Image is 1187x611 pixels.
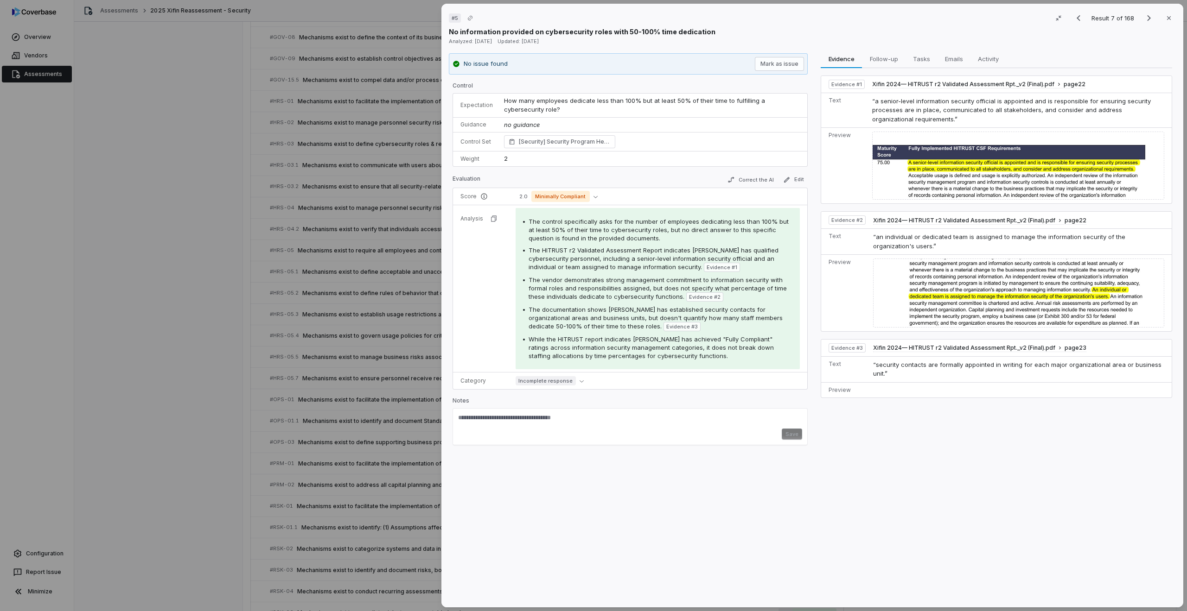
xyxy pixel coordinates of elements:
[941,53,967,65] span: Emails
[464,59,508,69] p: No issue found
[529,246,779,271] span: The HITRUST r2 Validated Assessment Report indicates [PERSON_NAME] has qualified cybersecurity pe...
[1069,13,1088,24] button: Previous result
[873,361,1161,378] span: “security contacts are formally appointed in writing for each major organizational area or busine...
[1091,13,1136,23] p: Result 7 of 168
[872,132,1164,200] img: 6fc0c27c57644eb384f6131a94b71f15_original.jpg_w1200.jpg
[821,93,868,128] td: Text
[452,14,458,22] span: # 5
[529,276,787,300] span: The vendor demonstrates strong management commitment to information security with formal roles an...
[504,97,767,113] span: How many employees dedicate less than 100% but at least 50% of their time to fulfilling a cyberse...
[866,53,902,65] span: Follow-up
[516,376,576,385] span: Incomplete response
[821,356,869,382] td: Text
[872,81,1054,88] span: Xifin 2024— HITRUST r2 Validated Assessment Rpt._v2 (Final).pdf
[453,82,808,93] p: Control
[724,174,778,185] button: Correct the AI
[689,293,721,301] span: Evidence # 2
[825,53,858,65] span: Evidence
[460,121,493,128] p: Guidance
[460,377,504,384] p: Category
[453,397,808,408] p: Notes
[872,81,1085,88] button: Xifin 2024— HITRUST r2 Validated Assessment Rpt._v2 (Final).pdfpage22
[460,193,504,200] p: Score
[666,323,698,330] span: Evidence # 3
[707,264,737,271] span: Evidence # 1
[519,137,611,146] span: [Security] Security Program Health Resourcing
[462,10,479,26] button: Copy link
[873,233,1125,250] span: “an individual or dedicated team is assigned to manage the information security of the organizati...
[755,57,804,71] button: Mark as issue
[821,382,869,397] td: Preview
[831,81,862,88] span: Evidence # 1
[821,255,869,331] td: Preview
[498,38,539,44] span: Updated: [DATE]
[504,121,540,128] span: no guidance
[531,191,590,202] span: Minimally Compliant
[831,344,863,352] span: Evidence # 3
[1140,13,1158,24] button: Next result
[516,191,601,202] button: 2.0Minimally Compliant
[449,27,715,37] p: No information provided on cybersecurity roles with 50-100% time dedication
[504,155,508,162] span: 2
[529,218,789,242] span: The control specifically asks for the number of employees dedicating less than 100% but at least ...
[449,38,492,44] span: Analyzed: [DATE]
[460,101,493,109] p: Expectation
[779,174,808,185] button: Edit
[873,344,1055,352] span: Xifin 2024— HITRUST r2 Validated Assessment Rpt._v2 (Final).pdf
[831,216,863,224] span: Evidence # 2
[460,215,483,222] p: Analysis
[453,175,480,186] p: Evaluation
[873,217,1055,224] span: Xifin 2024— HITRUST r2 Validated Assessment Rpt._v2 (Final).pdf
[821,229,869,255] td: Text
[821,128,868,204] td: Preview
[872,97,1151,123] span: “a senior-level information security official is appointed and is responsible for ensuring securi...
[529,306,783,330] span: The documentation shows [PERSON_NAME] has established security contacts for organizational areas ...
[873,344,1086,352] button: Xifin 2024— HITRUST r2 Validated Assessment Rpt._v2 (Final).pdfpage23
[1065,217,1086,224] span: page 22
[873,258,1164,328] img: c29d032a00944f8dbe22fee5dd3538e9_original.jpg_w1200.jpg
[460,155,493,163] p: Weight
[460,138,493,145] p: Control Set
[909,53,934,65] span: Tasks
[1065,344,1086,352] span: page 23
[1064,81,1085,88] span: page 22
[873,217,1086,225] button: Xifin 2024— HITRUST r2 Validated Assessment Rpt._v2 (Final).pdfpage22
[974,53,1002,65] span: Activity
[529,335,774,359] span: While the HITRUST report indicates [PERSON_NAME] has achieved "Fully Compliant" ratings across in...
